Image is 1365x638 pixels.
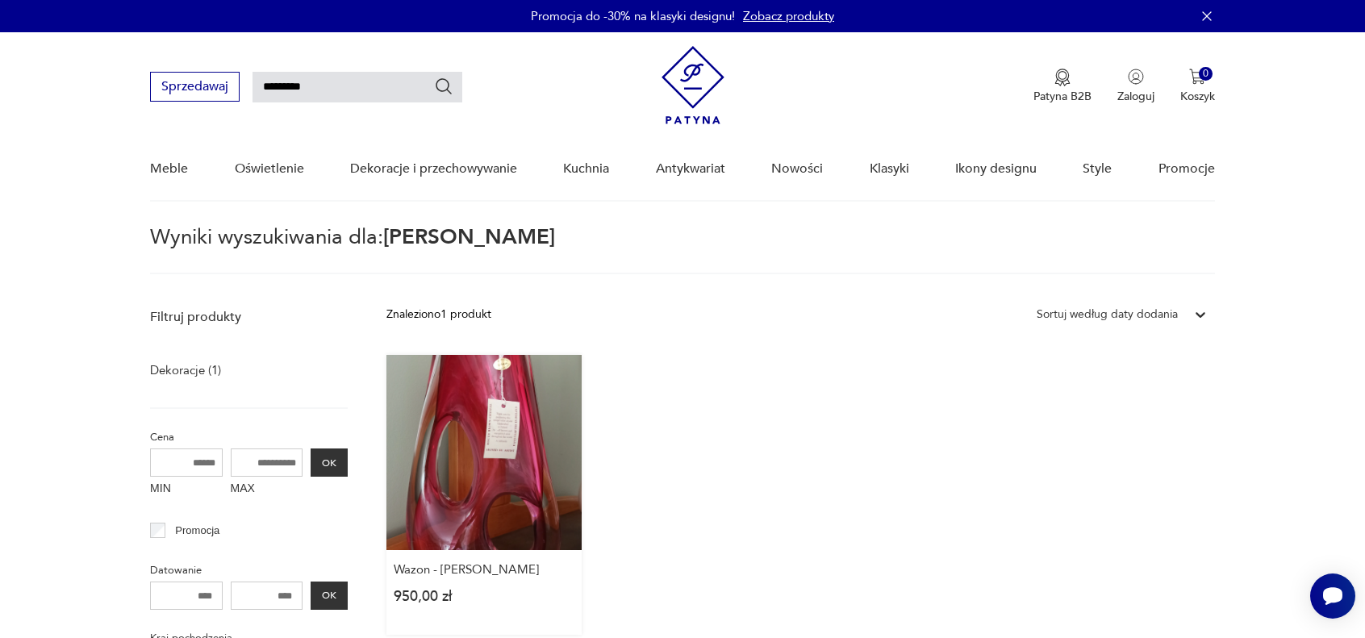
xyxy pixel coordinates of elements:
img: Ikona medalu [1054,69,1071,86]
button: Sprzedawaj [150,72,240,102]
a: Promocje [1158,138,1215,200]
p: Filtruj produkty [150,308,348,326]
a: Kuchnia [563,138,609,200]
button: OK [311,582,348,610]
button: Szukaj [434,77,453,96]
div: 0 [1199,67,1213,81]
a: Antykwariat [656,138,725,200]
img: Patyna - sklep z meblami i dekoracjami vintage [662,46,724,124]
a: Meble [150,138,188,200]
iframe: Smartsupp widget button [1310,573,1355,619]
img: Ikona koszyka [1189,69,1205,85]
img: Ikonka użytkownika [1128,69,1144,85]
a: Sprzedawaj [150,82,240,94]
label: MAX [231,477,303,502]
button: 0Koszyk [1180,69,1215,104]
a: Dekoracje i przechowywanie [350,138,517,200]
p: 950,00 zł [394,590,574,603]
h3: Wazon - [PERSON_NAME] [394,563,574,577]
a: Ikony designu [955,138,1037,200]
button: Zaloguj [1117,69,1154,104]
a: Style [1083,138,1112,200]
a: Nowości [771,138,823,200]
span: [PERSON_NAME] [383,223,555,252]
a: Ikona medaluPatyna B2B [1033,69,1092,104]
div: Znaleziono 1 produkt [386,306,491,323]
div: Sortuj według daty dodania [1037,306,1178,323]
p: Koszyk [1180,89,1215,104]
label: MIN [150,477,223,502]
button: Patyna B2B [1033,69,1092,104]
a: Klasyki [870,138,909,200]
p: Promocja [175,522,219,540]
p: Patyna B2B [1033,89,1092,104]
a: Zobacz produkty [743,8,834,24]
p: Wyniki wyszukiwania dla: [150,227,1215,274]
p: Promocja do -30% na klasyki designu! [531,8,735,24]
p: Zaloguj [1117,89,1154,104]
a: Dekoracje (1) [150,359,221,382]
a: Oświetlenie [235,138,304,200]
a: Wazon - Adam JABŁOŃSKIWazon - [PERSON_NAME]950,00 zł [386,355,582,635]
button: OK [311,448,348,477]
p: Datowanie [150,561,348,579]
p: Cena [150,428,348,446]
